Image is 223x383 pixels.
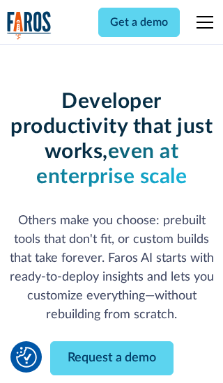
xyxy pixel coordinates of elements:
img: Logo of the analytics and reporting company Faros. [7,11,52,40]
a: home [7,11,52,40]
img: Revisit consent button [16,347,37,368]
button: Cookie Settings [16,347,37,368]
a: Request a demo [50,341,174,375]
div: menu [188,6,216,39]
p: Others make you choose: prebuilt tools that don't fit, or custom builds that take forever. Faros ... [7,212,217,325]
strong: Developer productivity that just works, [10,91,213,162]
strong: even at enterprise scale [36,141,187,187]
a: Get a demo [98,8,180,37]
